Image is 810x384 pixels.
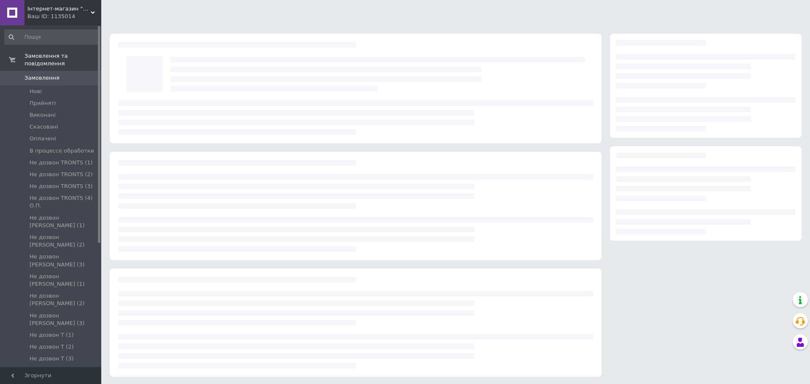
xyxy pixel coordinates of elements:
span: Не дозвон [PERSON_NAME] (3) [30,312,99,327]
div: Ваш ID: 1135014 [27,13,101,20]
span: Оплачені [30,135,56,142]
span: Замовлення [24,74,59,82]
span: Не дозвон TRONTS (3) [30,183,93,190]
span: Інтернет-магазин "ПротеїнiнКиїв" [27,5,91,13]
span: Не дозвон Т (3) [30,355,74,363]
span: Замовлення та повідомлення [24,52,101,67]
span: Не дозвон TRONTS (2) [30,171,93,178]
span: Не дозвон TRONTS (4) О.П. [30,194,99,209]
span: Виконані [30,111,56,119]
span: Не дозвон [PERSON_NAME] (3) [30,253,99,268]
span: Нові [30,88,42,95]
span: Не дозвон TRONTS (1) [30,159,93,166]
span: Не дозвон Т (2) [30,343,74,351]
span: В процессе обработки [30,147,94,155]
span: Прийняті [30,99,56,107]
span: Не дозвон [PERSON_NAME] (1) [30,273,99,288]
span: Не дозвон [PERSON_NAME] (1) [30,214,99,229]
span: Скасовані [30,123,58,131]
input: Пошук [4,30,100,45]
span: Не дозвон [PERSON_NAME] (2) [30,234,99,249]
span: Не дозвон [PERSON_NAME] (2) [30,292,99,307]
span: Не дозвон Т (1) [30,331,74,339]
